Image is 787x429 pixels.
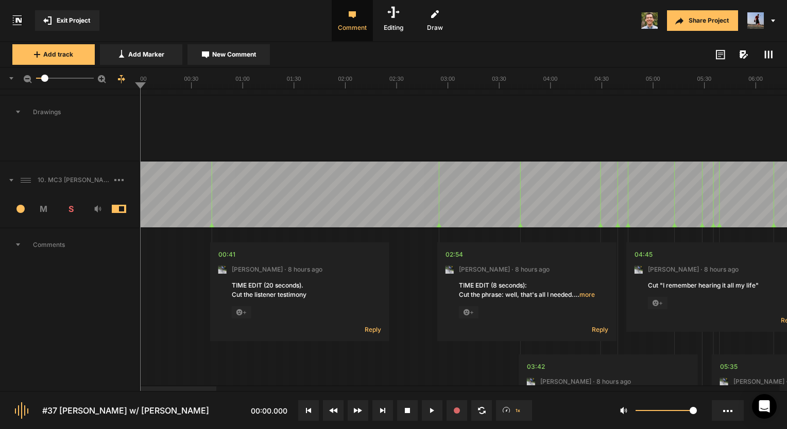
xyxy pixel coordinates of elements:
[212,50,256,59] span: New Comment
[635,265,643,274] img: ACg8ocLxXzHjWyafR7sVkIfmxRufCxqaSAR27SDjuE-ggbMy1qqdgD8=s96-c
[459,281,595,299] div: TIME EDIT (8 seconds): Cut the phrase: well, that's all I needed... I would do whatever.:"
[30,203,58,215] span: M
[492,76,506,82] text: 03:30
[235,76,250,82] text: 01:00
[592,325,608,334] span: Reply
[720,362,738,372] div: 05:35.100
[543,76,558,82] text: 04:00
[594,76,609,82] text: 04:30
[12,44,95,65] button: Add track
[184,76,199,82] text: 00:30
[752,394,777,419] div: Open Intercom Messenger
[43,50,73,59] span: Add track
[338,76,352,82] text: 02:00
[646,76,660,82] text: 05:00
[459,306,478,318] span: +
[33,175,114,185] span: 10. MC3 [PERSON_NAME] Soft Lock_2
[667,10,738,31] button: Share Project
[720,378,728,386] img: ACg8ocLxXzHjWyafR7sVkIfmxRufCxqaSAR27SDjuE-ggbMy1qqdgD8=s96-c
[365,325,381,334] span: Reply
[527,378,535,386] img: ACg8ocLxXzHjWyafR7sVkIfmxRufCxqaSAR27SDjuE-ggbMy1qqdgD8=s96-c
[57,203,84,215] span: S
[218,249,235,260] div: 00:41.777
[459,265,550,274] span: [PERSON_NAME] · 8 hours ago
[441,76,455,82] text: 03:00
[446,265,454,274] img: ACg8ocLxXzHjWyafR7sVkIfmxRufCxqaSAR27SDjuE-ggbMy1qqdgD8=s96-c
[35,10,99,31] button: Exit Project
[42,404,209,417] div: #37 [PERSON_NAME] w/ [PERSON_NAME]
[446,249,463,260] div: 02:54.635
[540,377,631,386] span: [PERSON_NAME] · 8 hours ago
[747,12,764,29] img: ACg8ocJ5zrP0c3SJl5dKscm-Goe6koz8A9fWD7dpguHuX8DX5VIxymM=s96-c
[128,50,164,59] span: Add Marker
[251,406,287,415] span: 00:00.000
[100,44,182,65] button: Add Marker
[648,297,668,309] span: +
[496,400,532,421] button: 1x
[748,76,763,82] text: 06:00
[57,16,90,25] span: Exit Project
[697,76,712,82] text: 05:30
[574,291,579,298] span: …
[648,265,739,274] span: [PERSON_NAME] · 8 hours ago
[232,265,322,274] span: [PERSON_NAME] · 8 hours ago
[635,249,653,260] div: 04:45.182
[574,290,595,299] span: more
[641,12,658,29] img: 424769395311cb87e8bb3f69157a6d24
[648,281,784,290] div: Cut "I remember hearing it all my life"
[232,281,368,299] div: TIME EDIT (20 seconds). Cut the listener testimony
[187,44,270,65] button: New Comment
[389,76,404,82] text: 02:30
[287,76,301,82] text: 01:30
[527,362,545,372] div: 03:42.227
[218,265,227,274] img: ACg8ocLxXzHjWyafR7sVkIfmxRufCxqaSAR27SDjuE-ggbMy1qqdgD8=s96-c
[232,306,251,318] span: +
